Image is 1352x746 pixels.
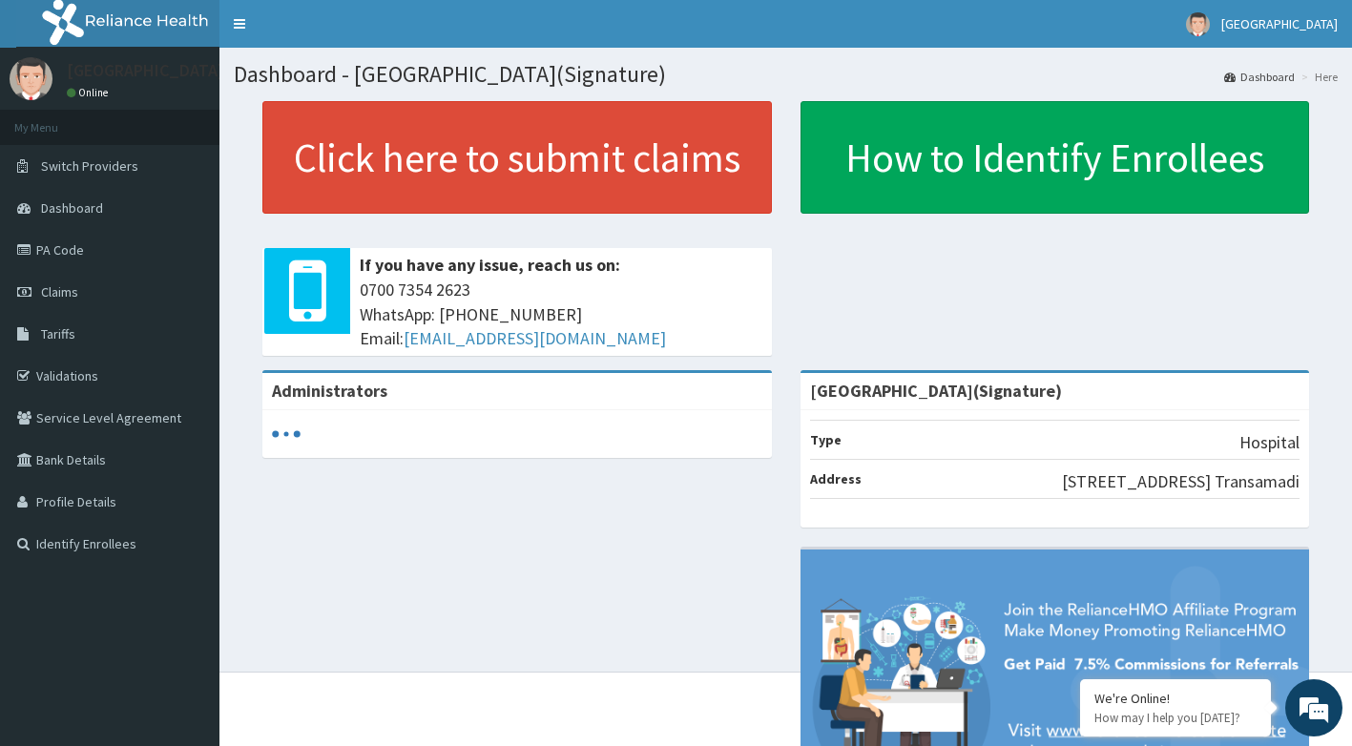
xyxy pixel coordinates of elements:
[1186,12,1210,36] img: User Image
[41,325,75,342] span: Tariffs
[234,62,1338,87] h1: Dashboard - [GEOGRAPHIC_DATA](Signature)
[262,101,772,214] a: Click here to submit claims
[67,86,113,99] a: Online
[67,62,224,79] p: [GEOGRAPHIC_DATA]
[360,254,620,276] b: If you have any issue, reach us on:
[801,101,1310,214] a: How to Identify Enrollees
[360,278,762,351] span: 0700 7354 2623 WhatsApp: [PHONE_NUMBER] Email:
[41,157,138,175] span: Switch Providers
[10,57,52,100] img: User Image
[272,420,301,448] svg: audio-loading
[810,380,1062,402] strong: [GEOGRAPHIC_DATA](Signature)
[1221,15,1338,32] span: [GEOGRAPHIC_DATA]
[1094,690,1257,707] div: We're Online!
[404,327,666,349] a: [EMAIL_ADDRESS][DOMAIN_NAME]
[41,283,78,300] span: Claims
[1062,469,1300,494] p: [STREET_ADDRESS] Transamadi
[41,199,103,217] span: Dashboard
[1094,710,1257,726] p: How may I help you today?
[1239,430,1300,455] p: Hospital
[1224,69,1295,85] a: Dashboard
[272,380,387,402] b: Administrators
[1297,69,1338,85] li: Here
[810,470,862,487] b: Address
[810,431,842,448] b: Type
